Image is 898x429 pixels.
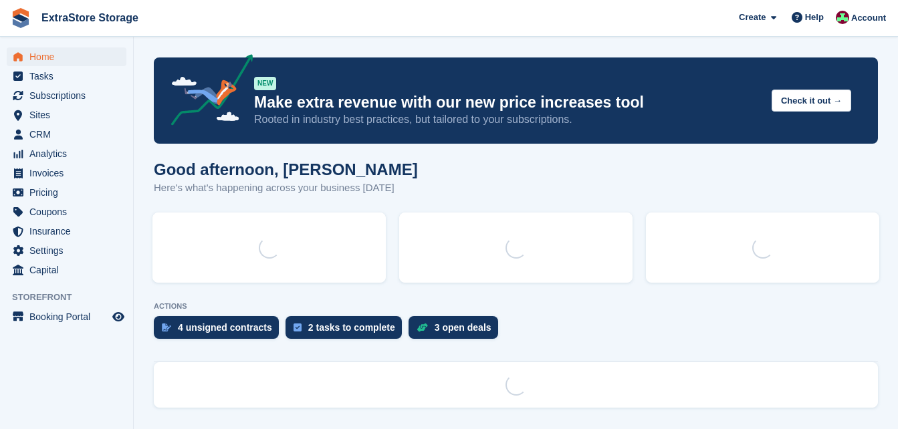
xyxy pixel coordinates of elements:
[7,144,126,163] a: menu
[29,164,110,182] span: Invoices
[851,11,886,25] span: Account
[417,323,428,332] img: deal-1b604bf984904fb50ccaf53a9ad4b4a5d6e5aea283cecdc64d6e3604feb123c2.svg
[435,322,491,333] div: 3 open deals
[12,291,133,304] span: Storefront
[29,106,110,124] span: Sites
[7,106,126,124] a: menu
[29,67,110,86] span: Tasks
[254,77,276,90] div: NEW
[308,322,395,333] div: 2 tasks to complete
[29,202,110,221] span: Coupons
[7,261,126,279] a: menu
[154,160,418,178] h1: Good afternoon, [PERSON_NAME]
[739,11,766,24] span: Create
[7,222,126,241] a: menu
[178,322,272,333] div: 4 unsigned contracts
[29,222,110,241] span: Insurance
[7,241,126,260] a: menu
[7,125,126,144] a: menu
[162,323,171,331] img: contract_signature_icon-13c848040528278c33f63329250d36e43548de30e8caae1d1a13099fd9432cc5.svg
[254,93,761,112] p: Make extra revenue with our new price increases tool
[286,316,409,345] a: 2 tasks to complete
[29,183,110,202] span: Pricing
[154,316,286,345] a: 4 unsigned contracts
[160,54,253,130] img: price-adjustments-announcement-icon-8257ccfd72463d97f412b2fc003d46551f7dbcb40ab6d574587a9cd5c0d94...
[29,125,110,144] span: CRM
[254,112,761,127] p: Rooted in industry best practices, but tailored to your subscriptions.
[836,11,849,24] img: Chelsea Parker
[409,316,505,345] a: 3 open deals
[7,47,126,66] a: menu
[7,164,126,182] a: menu
[7,86,126,105] a: menu
[29,47,110,66] span: Home
[29,241,110,260] span: Settings
[805,11,824,24] span: Help
[154,302,878,311] p: ACTIONS
[772,90,851,112] button: Check it out →
[110,309,126,325] a: Preview store
[7,307,126,326] a: menu
[294,323,302,331] img: task-75834270c22a3079a89374b754ae025e5fb1db73e45f91037f5363f120a921f8.svg
[29,261,110,279] span: Capital
[29,307,110,326] span: Booking Portal
[7,67,126,86] a: menu
[7,183,126,202] a: menu
[29,144,110,163] span: Analytics
[29,86,110,105] span: Subscriptions
[154,180,418,196] p: Here's what's happening across your business [DATE]
[7,202,126,221] a: menu
[11,8,31,28] img: stora-icon-8386f47178a22dfd0bd8f6a31ec36ba5ce8667c1dd55bd0f319d3a0aa187defe.svg
[36,7,144,29] a: ExtraStore Storage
